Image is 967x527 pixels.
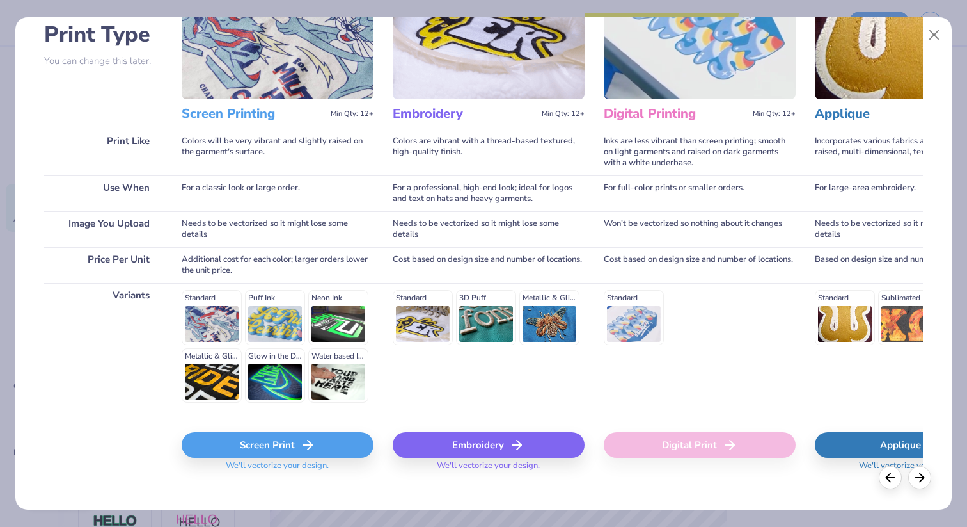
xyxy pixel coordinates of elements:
div: Image You Upload [44,211,162,247]
div: Price Per Unit [44,247,162,283]
p: You can change this later. [44,56,162,67]
div: Colors will be very vibrant and slightly raised on the garment's surface. [182,129,373,175]
div: Use When [44,175,162,211]
div: Cost based on design size and number of locations. [604,247,796,283]
div: Additional cost for each color; larger orders lower the unit price. [182,247,373,283]
div: Variants [44,283,162,410]
h3: Applique [815,106,959,122]
div: Colors are vibrant with a thread-based textured, high-quality finish. [393,129,585,175]
span: Min Qty: 12+ [753,109,796,118]
span: We'll vectorize your design. [432,460,545,479]
span: We'll vectorize your design. [221,460,334,479]
div: Inks are less vibrant than screen printing; smooth on light garments and raised on dark garments ... [604,129,796,175]
div: Cost based on design size and number of locations. [393,247,585,283]
span: Min Qty: 12+ [331,109,373,118]
h3: Screen Printing [182,106,326,122]
span: Min Qty: 12+ [542,109,585,118]
div: Embroidery [393,432,585,458]
h3: Embroidery [393,106,537,122]
div: Needs to be vectorized so it might lose some details [393,211,585,247]
div: For a professional, high-end look; ideal for logos and text on hats and heavy garments. [393,175,585,211]
button: Close [922,23,947,47]
div: Won't be vectorized so nothing about it changes [604,211,796,247]
span: We'll vectorize your design. [854,460,967,479]
div: Digital Print [604,432,796,458]
div: Needs to be vectorized so it might lose some details [182,211,373,247]
div: Print Like [44,129,162,175]
div: Screen Print [182,432,373,458]
h3: Digital Printing [604,106,748,122]
div: For full-color prints or smaller orders. [604,175,796,211]
div: For a classic look or large order. [182,175,373,211]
